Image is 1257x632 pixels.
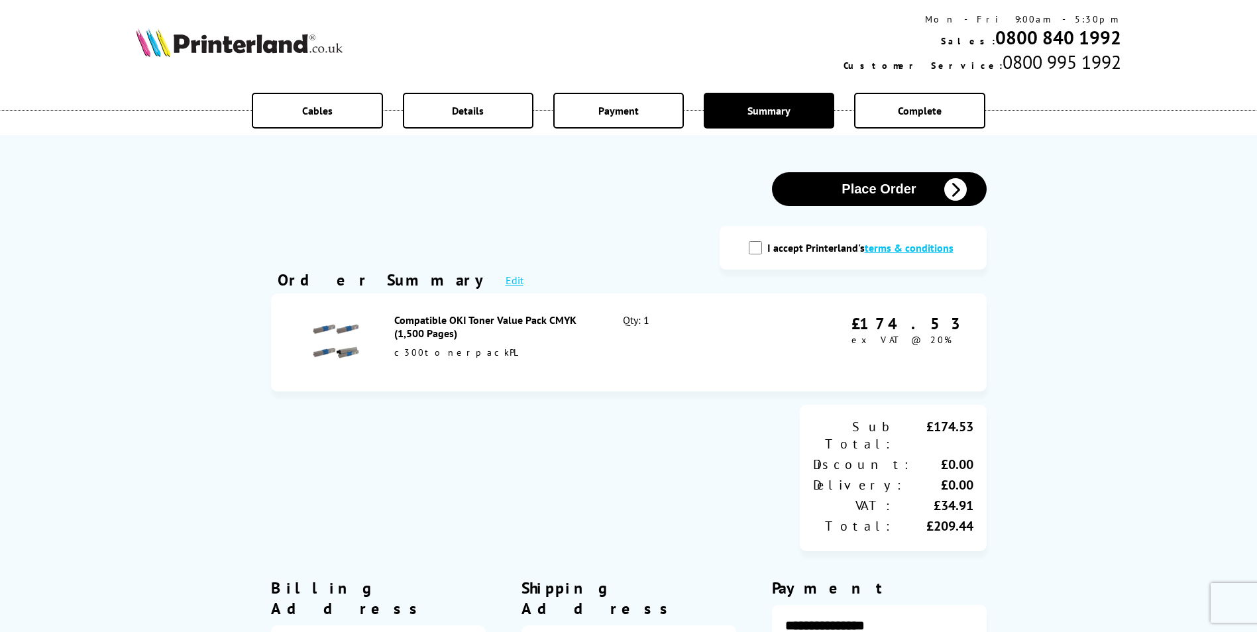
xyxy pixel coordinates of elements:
div: £34.91 [893,497,973,514]
div: Payment [772,578,987,598]
a: 0800 840 1992 [995,25,1121,50]
span: Cables [302,104,333,117]
div: Shipping Address [521,578,736,619]
span: ex VAT @ 20% [851,334,952,346]
img: Compatible OKI Toner Value Pack CMYK (1,500 Pages) [313,318,359,364]
span: 0800 995 1992 [1003,50,1121,74]
a: Edit [506,274,523,287]
div: £174.53 [893,418,973,452]
button: Place Order [772,172,987,206]
span: Complete [898,104,942,117]
div: Order Summary [278,270,492,290]
div: £0.00 [904,476,973,494]
div: Mon - Fri 9:00am - 5:30pm [844,13,1121,25]
span: Payment [598,104,639,117]
div: £0.00 [912,456,973,473]
img: Printerland Logo [136,28,343,57]
div: Delivery: [813,476,904,494]
a: modal_tc [865,241,954,254]
span: Summary [747,104,791,117]
div: £209.44 [893,517,973,535]
div: Discount: [813,456,912,473]
div: Total: [813,517,893,535]
label: I accept Printerland's [767,241,960,254]
div: £174.53 [851,313,967,334]
div: VAT: [813,497,893,514]
div: Compatible OKI Toner Value Pack CMYK (1,500 Pages) [394,313,594,340]
div: Sub Total: [813,418,893,452]
div: Qty: 1 [623,313,760,372]
span: Sales: [941,35,995,47]
div: Billing Address [271,578,486,619]
div: c300tonerpackPL [394,346,594,358]
span: Details [452,104,484,117]
span: Customer Service: [844,60,1003,72]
